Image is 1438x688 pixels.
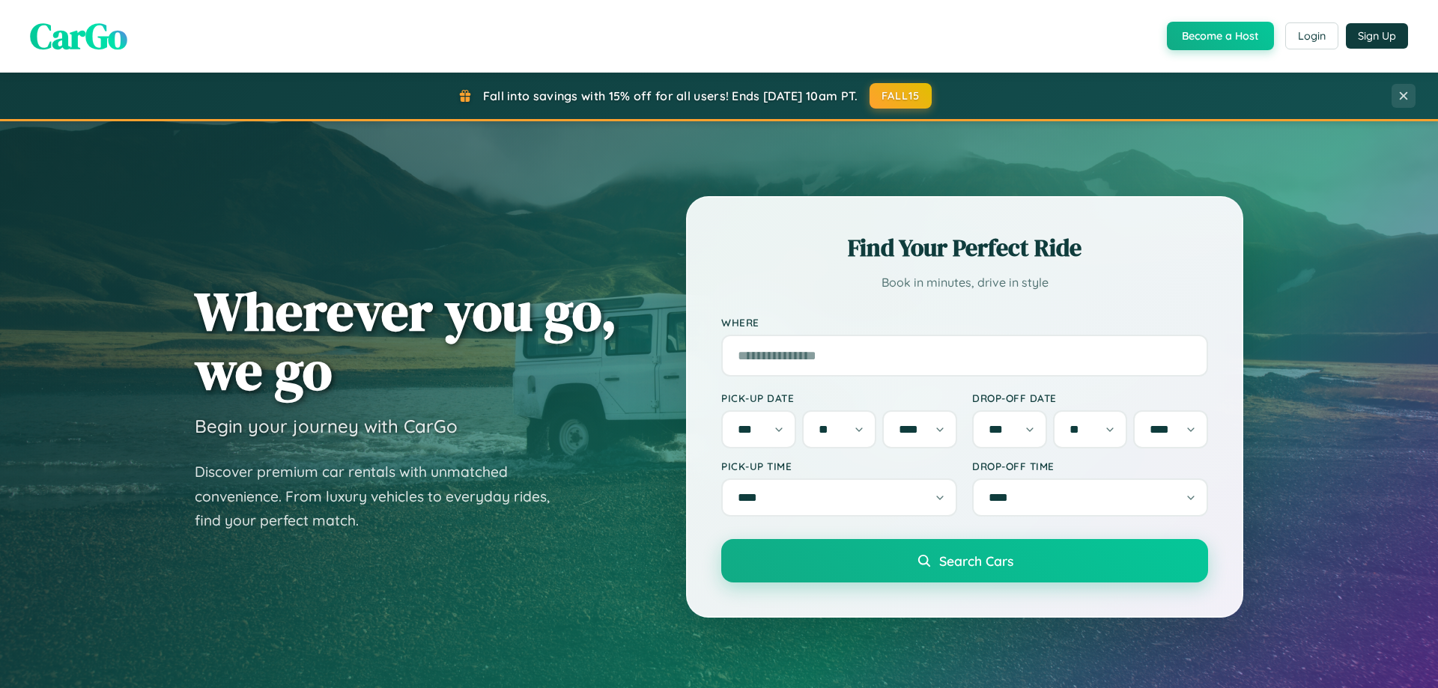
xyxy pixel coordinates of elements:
label: Drop-off Time [972,460,1208,472]
button: Search Cars [721,539,1208,582]
h3: Begin your journey with CarGo [195,415,458,437]
span: Fall into savings with 15% off for all users! Ends [DATE] 10am PT. [483,88,858,103]
h1: Wherever you go, we go [195,281,617,400]
label: Where [721,316,1208,329]
label: Drop-off Date [972,392,1208,404]
label: Pick-up Time [721,460,957,472]
button: Become a Host [1167,22,1274,50]
span: Search Cars [939,552,1013,569]
span: CarGo [30,11,127,61]
h2: Find Your Perfect Ride [721,231,1208,264]
p: Discover premium car rentals with unmatched convenience. From luxury vehicles to everyday rides, ... [195,460,569,533]
button: FALL15 [870,83,932,109]
label: Pick-up Date [721,392,957,404]
button: Login [1285,22,1338,49]
button: Sign Up [1346,23,1408,49]
p: Book in minutes, drive in style [721,272,1208,293]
